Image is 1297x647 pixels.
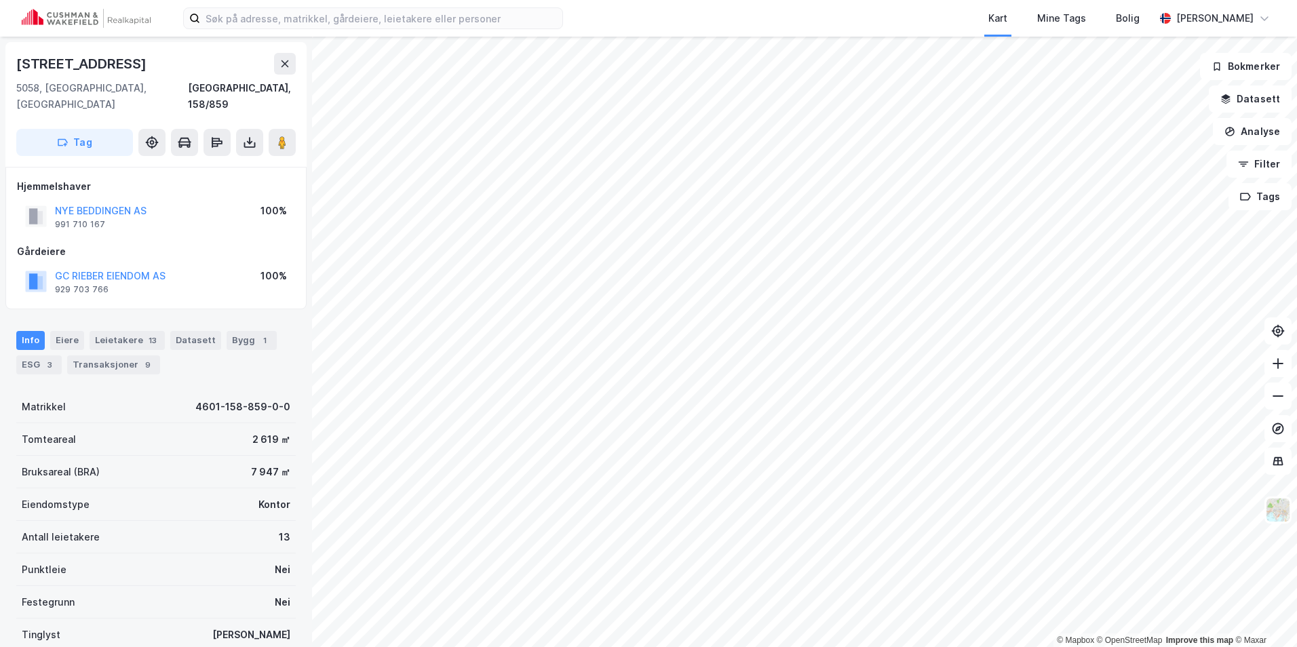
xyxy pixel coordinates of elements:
[1229,582,1297,647] div: Kontrollprogram for chat
[1228,183,1292,210] button: Tags
[1226,151,1292,178] button: Filter
[50,331,84,350] div: Eiere
[67,355,160,374] div: Transaksjoner
[22,431,76,448] div: Tomteareal
[16,80,188,113] div: 5058, [GEOGRAPHIC_DATA], [GEOGRAPHIC_DATA]
[43,358,56,372] div: 3
[16,355,62,374] div: ESG
[260,203,287,219] div: 100%
[279,529,290,545] div: 13
[22,496,90,513] div: Eiendomstype
[258,334,271,347] div: 1
[200,8,562,28] input: Søk på adresse, matrikkel, gårdeiere, leietakere eller personer
[1116,10,1140,26] div: Bolig
[16,129,133,156] button: Tag
[22,9,151,28] img: cushman-wakefield-realkapital-logo.202ea83816669bd177139c58696a8fa1.svg
[16,331,45,350] div: Info
[275,562,290,578] div: Nei
[16,53,149,75] div: [STREET_ADDRESS]
[90,331,165,350] div: Leietakere
[55,284,109,295] div: 929 703 766
[1209,85,1292,113] button: Datasett
[1213,118,1292,145] button: Analyse
[227,331,277,350] div: Bygg
[258,496,290,513] div: Kontor
[1176,10,1254,26] div: [PERSON_NAME]
[251,464,290,480] div: 7 947 ㎡
[988,10,1007,26] div: Kart
[22,594,75,610] div: Festegrunn
[212,627,290,643] div: [PERSON_NAME]
[275,594,290,610] div: Nei
[146,334,159,347] div: 13
[55,219,105,230] div: 991 710 167
[170,331,221,350] div: Datasett
[1265,497,1291,523] img: Z
[17,178,295,195] div: Hjemmelshaver
[22,464,100,480] div: Bruksareal (BRA)
[252,431,290,448] div: 2 619 ㎡
[141,358,155,372] div: 9
[1166,635,1233,645] a: Improve this map
[260,268,287,284] div: 100%
[22,529,100,545] div: Antall leietakere
[1097,635,1163,645] a: OpenStreetMap
[17,243,295,260] div: Gårdeiere
[188,80,296,113] div: [GEOGRAPHIC_DATA], 158/859
[22,399,66,415] div: Matrikkel
[1037,10,1086,26] div: Mine Tags
[22,627,60,643] div: Tinglyst
[1200,53,1292,80] button: Bokmerker
[1057,635,1094,645] a: Mapbox
[22,562,66,578] div: Punktleie
[1229,582,1297,647] iframe: Chat Widget
[195,399,290,415] div: 4601-158-859-0-0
